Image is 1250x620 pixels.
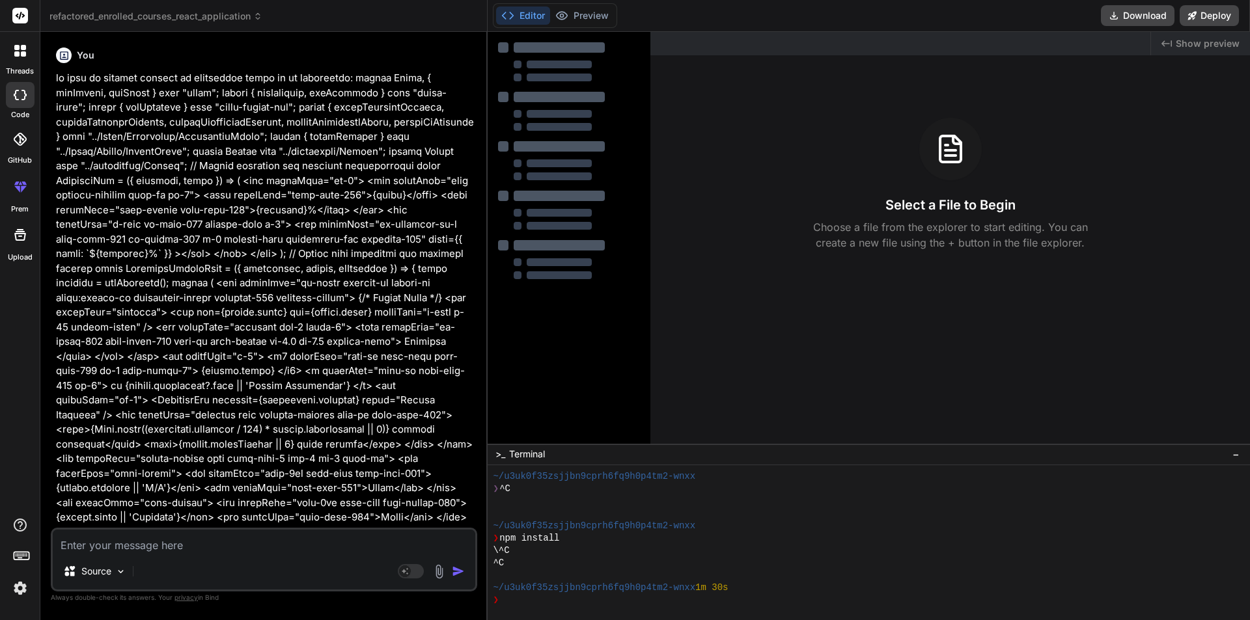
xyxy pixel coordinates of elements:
span: ❯ [493,532,499,545]
span: Terminal [509,448,545,461]
h3: Select a File to Begin [885,196,1016,214]
span: >_ [495,448,505,461]
button: Editor [496,7,550,25]
span: ❯ [493,483,499,495]
p: Always double-check its answers. Your in Bind [51,591,477,604]
label: prem [11,204,29,215]
h6: You [77,49,94,62]
span: ❯ [493,594,499,606]
span: − [1232,448,1240,461]
button: Download [1101,5,1174,26]
span: \^C [493,545,509,557]
span: ^C [493,557,504,569]
span: 1m 30s [695,582,728,594]
label: GitHub [8,155,32,166]
span: ~/u3uk0f35zsjjbn9cprh6fq9h0p4tm2-wnxx [493,520,695,532]
label: threads [6,66,34,77]
span: ~/u3uk0f35zsjjbn9cprh6fq9h0p4tm2-wnxx [493,582,695,594]
button: − [1230,444,1242,465]
span: Show preview [1176,37,1240,50]
img: Pick Models [115,566,126,577]
p: Source [81,565,111,578]
p: Choose a file from the explorer to start editing. You can create a new file using the + button in... [805,219,1096,250]
span: privacy [174,593,198,601]
img: icon [452,565,465,578]
button: Deploy [1180,5,1239,26]
span: ^C [499,483,510,495]
label: code [11,109,29,120]
span: ~/u3uk0f35zsjjbn9cprh6fq9h0p4tm2-wnxx [493,470,695,483]
span: refactored_enrolled_courses_react_application [49,10,262,23]
button: Preview [550,7,614,25]
img: attachment [432,564,447,579]
label: Upload [8,252,33,263]
span: npm install [499,532,559,545]
img: settings [9,577,31,599]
